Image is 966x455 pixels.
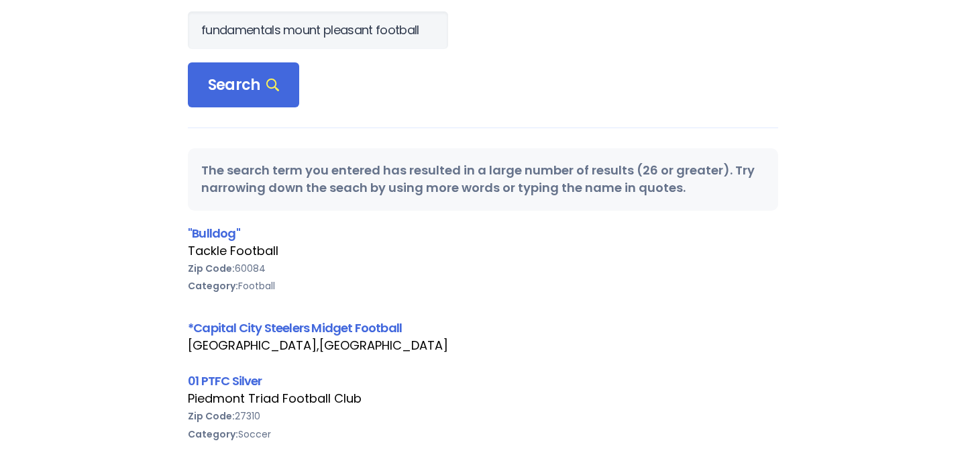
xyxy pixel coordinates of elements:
[188,319,402,336] a: *Capital City Steelers Midget Football
[188,277,778,295] div: Football
[188,409,235,423] b: Zip Code:
[188,425,778,443] div: Soccer
[208,76,279,95] span: Search
[188,11,448,49] input: Search Orgs…
[188,372,262,389] a: 01 PTFC Silver
[188,390,778,407] div: Piedmont Triad Football Club
[188,337,778,354] div: [GEOGRAPHIC_DATA],[GEOGRAPHIC_DATA]
[188,242,778,260] div: Tackle Football
[188,225,240,242] a: "Bulldog"
[188,372,778,390] div: 01 PTFC Silver
[188,224,778,242] div: "Bulldog"
[188,262,235,275] b: Zip Code:
[188,279,238,293] b: Category:
[188,62,299,108] div: Search
[188,148,778,210] div: The search term you entered has resulted in a large number of results (26 or greater). Try narrow...
[188,260,778,277] div: 60084
[188,407,778,425] div: 27310
[188,427,238,441] b: Category:
[188,319,778,337] div: *Capital City Steelers Midget Football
